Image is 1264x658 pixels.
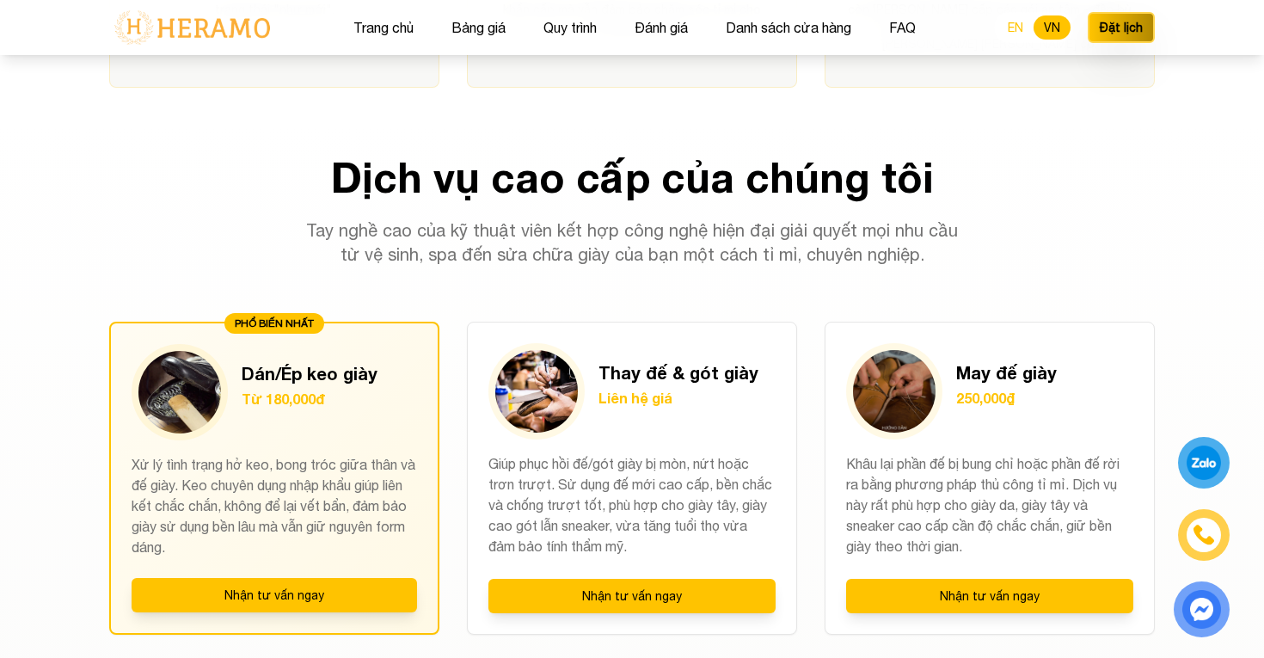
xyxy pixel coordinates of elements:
p: Từ 180,000đ [242,389,377,409]
img: May đế giày [853,350,936,433]
div: PHỔ BIẾN NHẤT [224,313,324,334]
h2: Dịch vụ cao cấp của chúng tôi [109,157,1155,198]
p: Tay nghề cao của kỹ thuật viên kết hợp công nghệ hiện đại giải quyết mọi nhu cầu từ vệ sinh, spa ... [302,218,962,267]
p: Xử lý tình trạng hở keo, bong tróc giữa thân và đế giày. Keo chuyên dụng nhập khẩu giúp liên kết ... [132,454,417,557]
h3: Dán/Ép keo giày [242,361,377,385]
button: Danh sách cửa hàng [721,16,856,39]
p: Liên hệ giá [598,388,758,409]
button: Nhận tư vấn ngay [488,579,776,613]
button: Nhận tư vấn ngay [846,579,1133,613]
button: Đánh giá [629,16,693,39]
img: phone-icon [1193,525,1214,545]
button: EN [997,15,1034,40]
img: Thay đế & gót giày [495,350,578,433]
button: FAQ [884,16,921,39]
button: Bảng giá [446,16,511,39]
button: Nhận tư vấn ngay [132,578,417,612]
p: 250,000₫ [956,388,1057,409]
button: VN [1034,15,1071,40]
h3: May đế giày [956,360,1057,384]
a: phone-icon [1181,512,1227,558]
img: logo-with-text.png [109,9,275,46]
button: Quy trình [538,16,602,39]
h3: Thay đế & gót giày [598,360,758,384]
img: Dán/Ép keo giày [138,351,221,434]
p: Giúp phục hồi đế/gót giày bị mòn, nứt hoặc trơn trượt. Sử dụng đế mới cao cấp, bền chắc và chống ... [488,453,776,558]
button: Trang chủ [348,16,419,39]
p: Khâu lại phần đế bị bung chỉ hoặc phần đế rời ra bằng phương pháp thủ công tỉ mỉ. Dịch vụ này rất... [846,453,1133,558]
button: Đặt lịch [1088,12,1155,43]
